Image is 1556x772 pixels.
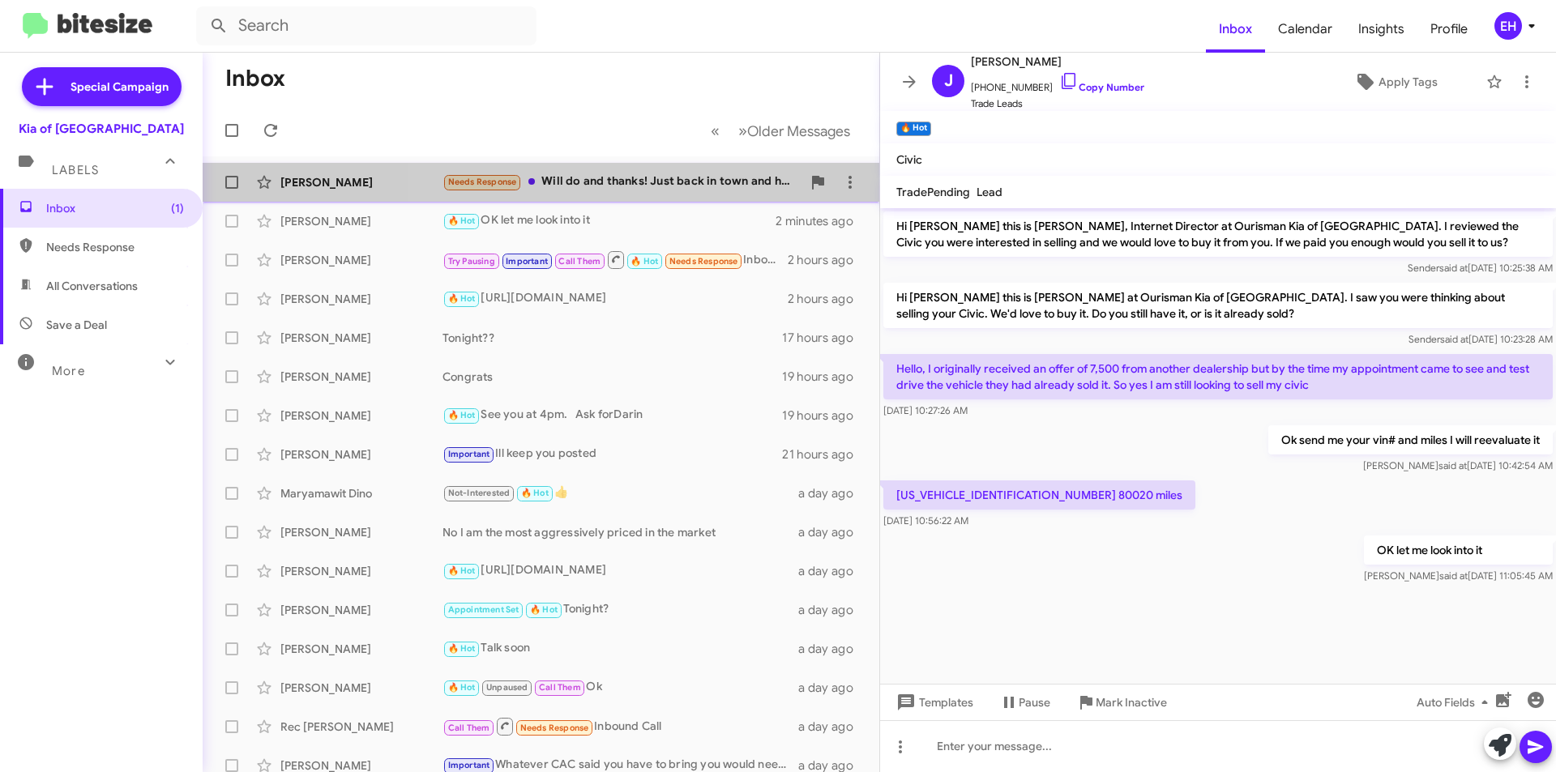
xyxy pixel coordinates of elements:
[1439,569,1468,582] span: said at
[280,680,442,696] div: [PERSON_NAME]
[442,289,788,308] div: [URL][DOMAIN_NAME]
[883,283,1553,328] p: Hi [PERSON_NAME] this is [PERSON_NAME] at Ourisman Kia of [GEOGRAPHIC_DATA]. I saw you were think...
[280,330,442,346] div: [PERSON_NAME]
[798,641,866,657] div: a day ago
[729,114,860,147] button: Next
[448,410,476,420] span: 🔥 Hot
[22,67,182,106] a: Special Campaign
[52,364,85,378] span: More
[520,723,589,733] span: Needs Response
[448,215,476,226] span: 🔥 Hot
[1417,688,1494,717] span: Auto Fields
[1409,333,1553,345] span: Sender [DATE] 10:23:28 AM
[19,121,184,137] div: Kia of [GEOGRAPHIC_DATA]
[701,114,729,147] button: Previous
[46,200,184,216] span: Inbox
[442,330,782,346] div: Tonight??
[442,369,782,385] div: Congrats
[782,369,866,385] div: 19 hours ago
[442,445,782,463] div: Ill keep you posted
[442,561,798,580] div: [URL][DOMAIN_NAME]
[986,688,1063,717] button: Pause
[788,291,866,307] div: 2 hours ago
[448,643,476,654] span: 🔥 Hot
[798,602,866,618] div: a day ago
[46,239,184,255] span: Needs Response
[171,200,184,216] span: (1)
[442,173,802,191] div: Will do and thanks! Just back in town and have to catch up.
[738,121,747,141] span: »
[442,639,798,658] div: Talk soon
[702,114,860,147] nav: Page navigation example
[1364,535,1553,565] p: OK let me look into it
[448,293,476,304] span: 🔥 Hot
[1265,6,1345,53] span: Calendar
[1363,459,1553,471] span: [PERSON_NAME] [DATE] 10:42:54 AM
[893,688,973,717] span: Templates
[280,291,442,307] div: [PERSON_NAME]
[448,177,517,187] span: Needs Response
[883,480,1195,510] p: [US_VEHICLE_IDENTIFICATION_NUMBER] 80020 miles
[1345,6,1417,53] a: Insights
[558,256,601,267] span: Call Them
[776,213,866,229] div: 2 minutes ago
[896,122,931,136] small: 🔥 Hot
[506,256,548,267] span: Important
[798,563,866,579] div: a day ago
[280,213,442,229] div: [PERSON_NAME]
[448,449,490,459] span: Important
[782,407,866,424] div: 19 hours ago
[1379,67,1438,96] span: Apply Tags
[798,524,866,540] div: a day ago
[280,485,442,501] div: Maryamawit Dino
[1438,459,1467,471] span: said at
[442,716,798,736] div: Inbound Call
[46,278,138,294] span: All Conversations
[971,52,1144,71] span: [PERSON_NAME]
[977,185,1002,199] span: Lead
[530,604,558,615] span: 🔥 Hot
[448,565,476,576] span: 🔥 Hot
[1063,688,1180,717] button: Mark Inactive
[448,604,519,615] span: Appointment Set
[442,484,798,502] div: 👍
[1404,688,1507,717] button: Auto Fields
[1268,425,1553,454] p: Ok send me your vin# and miles I will reevaluate it
[944,68,953,94] span: J
[1481,12,1538,40] button: EH
[798,485,866,501] div: a day ago
[782,446,866,463] div: 21 hours ago
[225,66,285,92] h1: Inbox
[448,760,490,770] span: Important
[1364,569,1553,582] span: [PERSON_NAME] [DATE] 11:05:45 AM
[46,317,107,333] span: Save a Deal
[896,185,970,199] span: TradePending
[442,211,776,230] div: OK let me look into it
[1019,688,1050,717] span: Pause
[883,211,1553,257] p: Hi [PERSON_NAME] this is [PERSON_NAME], Internet Director at Ourisman Kia of [GEOGRAPHIC_DATA]. I...
[442,524,798,540] div: No I am the most aggressively priced in the market
[669,256,738,267] span: Needs Response
[486,682,528,693] span: Unpaused
[1439,262,1468,274] span: said at
[883,514,968,527] span: [DATE] 10:56:22 AM
[280,524,442,540] div: [PERSON_NAME]
[280,719,442,735] div: Rec [PERSON_NAME]
[442,678,798,697] div: Ok
[71,79,169,95] span: Special Campaign
[442,600,798,619] div: Tonight?
[1417,6,1481,53] a: Profile
[52,163,99,177] span: Labels
[711,121,720,141] span: «
[788,252,866,268] div: 2 hours ago
[1408,262,1553,274] span: Sender [DATE] 10:25:38 AM
[521,488,549,498] span: 🔥 Hot
[1096,688,1167,717] span: Mark Inactive
[448,682,476,693] span: 🔥 Hot
[971,71,1144,96] span: [PHONE_NUMBER]
[448,256,495,267] span: Try Pausing
[442,250,788,270] div: Inbound Call
[883,404,968,416] span: [DATE] 10:27:26 AM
